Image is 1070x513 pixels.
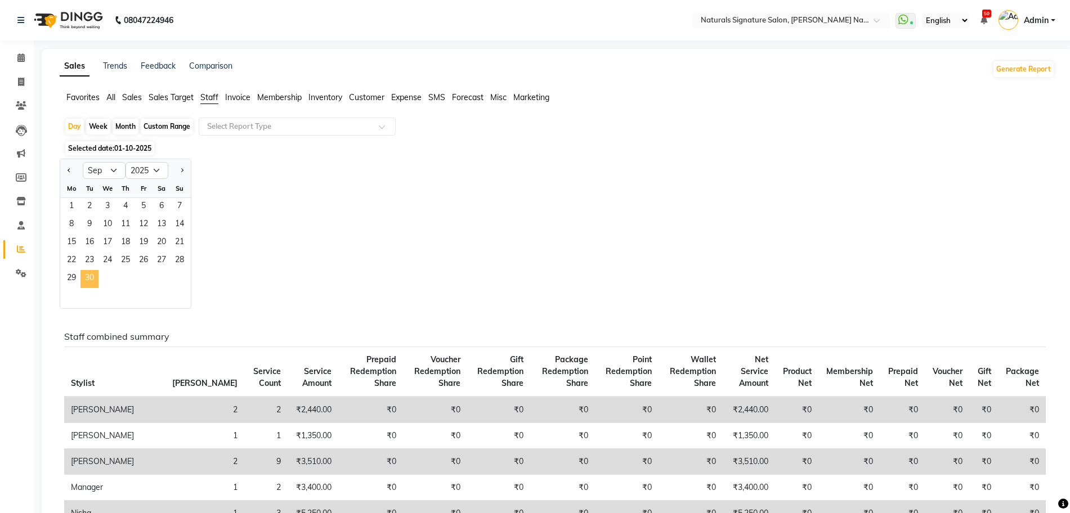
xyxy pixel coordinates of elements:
span: 29 [62,270,80,288]
span: Sales Target [149,92,194,102]
div: Thursday, September 18, 2025 [117,234,135,252]
div: Friday, September 26, 2025 [135,252,153,270]
span: 27 [153,252,171,270]
span: Favorites [66,92,100,102]
td: 2 [165,449,244,475]
span: Gift Net [978,366,991,388]
td: ₹0 [595,475,659,501]
span: 21 [171,234,189,252]
td: ₹0 [595,423,659,449]
span: Service Count [253,366,281,388]
span: Service Amount [302,366,332,388]
div: Monday, September 15, 2025 [62,234,80,252]
div: We [99,179,117,197]
span: 13 [153,216,171,234]
span: Misc [490,92,507,102]
span: Stylist [71,378,95,388]
td: ₹0 [880,475,924,501]
div: Fr [135,179,153,197]
span: 11 [117,216,135,234]
div: Tu [80,179,99,197]
span: Sales [122,92,142,102]
td: ₹0 [403,475,467,501]
td: ₹1,350.00 [723,423,775,449]
span: Inventory [308,92,342,102]
td: ₹0 [659,449,723,475]
span: Selected date: [65,141,154,155]
td: ₹0 [998,475,1046,501]
td: ₹0 [818,475,880,501]
span: Prepaid Redemption Share [350,354,396,388]
div: Thursday, September 25, 2025 [117,252,135,270]
div: Tuesday, September 9, 2025 [80,216,99,234]
td: ₹0 [818,397,880,423]
div: Tuesday, September 23, 2025 [80,252,99,270]
button: Generate Report [993,61,1054,77]
span: 24 [99,252,117,270]
span: Membership Net [826,366,873,388]
div: Monday, September 8, 2025 [62,216,80,234]
div: Friday, September 19, 2025 [135,234,153,252]
td: ₹0 [880,423,924,449]
div: Friday, September 5, 2025 [135,198,153,216]
div: Thursday, September 11, 2025 [117,216,135,234]
td: ₹0 [467,475,530,501]
div: Sunday, September 28, 2025 [171,252,189,270]
div: Sunday, September 21, 2025 [171,234,189,252]
h6: Staff combined summary [64,331,1046,342]
td: ₹0 [969,449,997,475]
div: Sunday, September 7, 2025 [171,198,189,216]
td: 1 [244,423,288,449]
span: Gift Redemption Share [477,354,523,388]
td: ₹3,400.00 [723,475,775,501]
span: Prepaid Net [888,366,918,388]
button: Previous month [65,161,74,179]
span: Point Redemption Share [606,354,652,388]
button: Next month [177,161,186,179]
td: ₹0 [403,423,467,449]
span: 23 [80,252,99,270]
td: ₹0 [530,423,595,449]
span: 19 [135,234,153,252]
span: 30 [80,270,99,288]
span: 10 [99,216,117,234]
td: [PERSON_NAME] [64,449,165,475]
span: 7 [171,198,189,216]
span: 15 [62,234,80,252]
td: ₹3,510.00 [288,449,339,475]
span: 22 [62,252,80,270]
span: 12 [135,216,153,234]
img: Admin [999,10,1018,30]
div: Sa [153,179,171,197]
td: 1 [165,423,244,449]
span: SMS [428,92,445,102]
td: ₹0 [338,449,402,475]
div: Wednesday, September 3, 2025 [99,198,117,216]
td: ₹0 [467,423,530,449]
span: Expense [391,92,422,102]
td: ₹0 [998,397,1046,423]
span: 2 [80,198,99,216]
td: ₹0 [998,423,1046,449]
span: 14 [171,216,189,234]
div: Tuesday, September 2, 2025 [80,198,99,216]
td: ₹0 [338,423,402,449]
span: 16 [80,234,99,252]
td: ₹0 [818,449,880,475]
span: Marketing [513,92,549,102]
td: [PERSON_NAME] [64,397,165,423]
div: Mo [62,179,80,197]
div: Wednesday, September 10, 2025 [99,216,117,234]
span: Product Net [783,366,812,388]
td: ₹0 [818,423,880,449]
span: Invoice [225,92,250,102]
span: Customer [349,92,384,102]
span: Package Redemption Share [542,354,588,388]
td: ₹0 [775,397,818,423]
td: ₹0 [467,449,530,475]
span: 9 [80,216,99,234]
span: Membership [257,92,302,102]
td: ₹0 [925,475,969,501]
div: Month [113,119,138,134]
a: Feedback [141,61,176,71]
